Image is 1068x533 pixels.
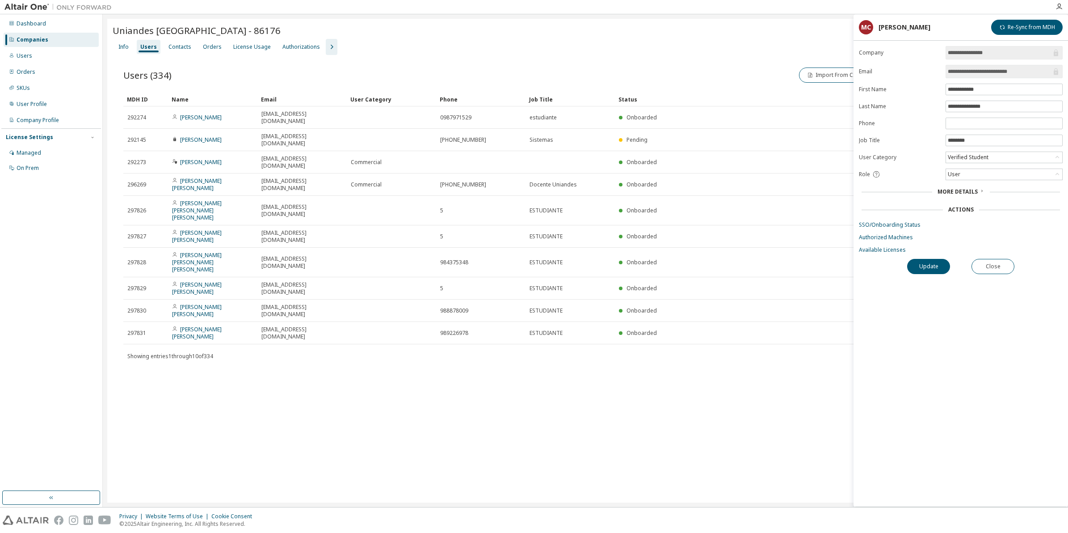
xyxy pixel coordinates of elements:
[530,285,563,292] span: ESTUDIANTE
[172,199,222,221] a: [PERSON_NAME] [PERSON_NAME] [PERSON_NAME]
[172,229,222,244] a: [PERSON_NAME] [PERSON_NAME]
[627,307,657,314] span: Onboarded
[119,513,146,520] div: Privacy
[859,221,1063,228] a: SSO/Onboarding Status
[17,68,35,76] div: Orders
[127,352,213,360] span: Showing entries 1 through 10 of 334
[627,158,657,166] span: Onboarded
[127,136,146,144] span: 292145
[938,188,978,195] span: More Details
[440,136,486,144] span: [PHONE_NUMBER]
[440,181,486,188] span: [PHONE_NUMBER]
[530,330,563,337] span: ESTUDIANTE
[127,330,146,337] span: 297831
[119,520,257,528] p: © 2025 Altair Engineering, Inc. All Rights Reserved.
[17,101,47,108] div: User Profile
[127,92,164,106] div: MDH ID
[948,206,974,213] div: Actions
[859,49,940,56] label: Company
[907,259,950,274] button: Update
[17,117,59,124] div: Company Profile
[203,43,222,51] div: Orders
[350,92,433,106] div: User Category
[6,134,53,141] div: License Settings
[859,20,873,34] div: MC
[627,258,657,266] span: Onboarded
[627,284,657,292] span: Onboarded
[627,181,657,188] span: Onboarded
[54,516,63,525] img: facebook.svg
[859,234,1063,241] a: Authorized Machines
[351,159,382,166] span: Commercial
[261,178,343,192] span: [EMAIL_ADDRESS][DOMAIN_NAME]
[118,43,129,51] div: Info
[799,68,867,83] button: Import From CSV
[146,513,211,520] div: Website Terms of Use
[261,255,343,270] span: [EMAIL_ADDRESS][DOMAIN_NAME]
[859,68,940,75] label: Email
[530,136,553,144] span: Sistemas
[946,169,1062,180] div: User
[180,158,222,166] a: [PERSON_NAME]
[180,136,222,144] a: [PERSON_NAME]
[261,304,343,318] span: [EMAIL_ADDRESS][DOMAIN_NAME]
[69,516,78,525] img: instagram.svg
[530,207,563,214] span: ESTUDIANTE
[879,24,930,31] div: [PERSON_NAME]
[859,120,940,127] label: Phone
[530,259,563,266] span: ESTUDIANTE
[168,43,191,51] div: Contacts
[261,155,343,169] span: [EMAIL_ADDRESS][DOMAIN_NAME]
[530,114,557,121] span: estudiante
[261,203,343,218] span: [EMAIL_ADDRESS][DOMAIN_NAME]
[123,69,172,81] span: Users (334)
[127,307,146,314] span: 297830
[261,92,343,106] div: Email
[233,43,271,51] div: License Usage
[440,114,471,121] span: 0987971529
[172,303,222,318] a: [PERSON_NAME] [PERSON_NAME]
[440,233,443,240] span: 5
[261,133,343,147] span: [EMAIL_ADDRESS][DOMAIN_NAME]
[127,207,146,214] span: 297826
[113,24,281,37] span: Uniandes [GEOGRAPHIC_DATA] - 86176
[440,207,443,214] span: 5
[17,52,32,59] div: Users
[4,3,116,12] img: Altair One
[859,86,940,93] label: First Name
[84,516,93,525] img: linkedin.svg
[140,43,157,51] div: Users
[440,285,443,292] span: 5
[127,285,146,292] span: 297829
[172,251,222,273] a: [PERSON_NAME] [PERSON_NAME] [PERSON_NAME]
[530,181,577,188] span: Docente Uniandes
[440,92,522,106] div: Phone
[17,36,48,43] div: Companies
[172,281,222,296] a: [PERSON_NAME] [PERSON_NAME]
[211,513,257,520] div: Cookie Consent
[17,149,41,157] div: Managed
[172,92,254,106] div: Name
[98,516,111,525] img: youtube.svg
[618,92,994,106] div: Status
[127,259,146,266] span: 297828
[627,207,657,214] span: Onboarded
[172,177,222,192] a: [PERSON_NAME] [PERSON_NAME]
[440,307,468,314] span: 988878009
[530,233,563,240] span: ESTUDIANTE
[859,103,940,110] label: Last Name
[127,181,146,188] span: 296269
[530,307,563,314] span: ESTUDIANTE
[627,114,657,121] span: Onboarded
[172,326,222,340] a: [PERSON_NAME] [PERSON_NAME]
[351,181,382,188] span: Commercial
[261,281,343,296] span: [EMAIL_ADDRESS][DOMAIN_NAME]
[17,85,30,92] div: SKUs
[440,330,468,337] span: 989226978
[859,154,940,161] label: User Category
[17,165,39,172] div: On Prem
[859,171,870,178] span: Role
[991,20,1063,35] button: Re-Sync from MDH
[261,229,343,244] span: [EMAIL_ADDRESS][DOMAIN_NAME]
[440,259,468,266] span: 984375348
